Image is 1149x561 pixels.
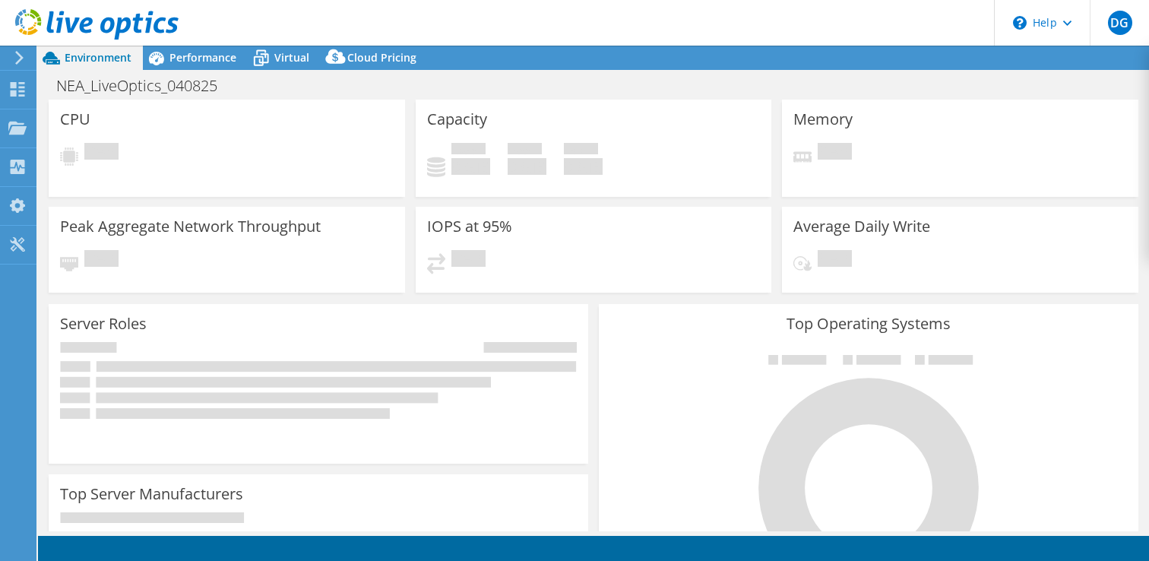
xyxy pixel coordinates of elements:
h3: Server Roles [60,315,147,332]
span: Used [451,143,486,158]
span: Virtual [274,50,309,65]
h4: 0 GiB [451,158,490,175]
svg: \n [1013,16,1027,30]
span: Pending [818,250,852,271]
h3: IOPS at 95% [427,218,512,235]
h3: Top Operating Systems [610,315,1127,332]
h4: 0 GiB [564,158,603,175]
span: Environment [65,50,131,65]
span: Total [564,143,598,158]
span: Pending [84,250,119,271]
h3: Top Server Manufacturers [60,486,243,502]
span: Pending [84,143,119,163]
span: DG [1108,11,1132,35]
h3: Capacity [427,111,487,128]
span: Pending [818,143,852,163]
h1: NEA_LiveOptics_040825 [49,78,241,94]
h3: Peak Aggregate Network Throughput [60,218,321,235]
h3: Memory [793,111,853,128]
h4: 0 GiB [508,158,546,175]
h3: CPU [60,111,90,128]
h3: Average Daily Write [793,218,930,235]
span: Pending [451,250,486,271]
span: Performance [169,50,236,65]
span: Cloud Pricing [347,50,416,65]
span: Free [508,143,542,158]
